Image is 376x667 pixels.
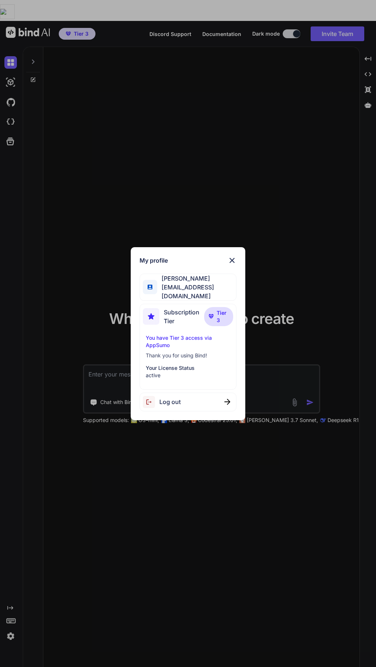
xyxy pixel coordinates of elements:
[157,274,236,283] span: [PERSON_NAME]
[164,308,204,325] span: Subscription Tier
[146,352,231,359] p: Thank you for using Bind!
[143,308,159,325] img: subscription
[159,397,181,406] span: Log out
[224,399,230,405] img: close
[157,283,236,300] span: [EMAIL_ADDRESS][DOMAIN_NAME]
[140,256,168,265] h1: My profile
[228,256,236,265] img: close
[146,334,231,349] p: You have Tier 3 access via AppSumo
[217,309,229,324] span: Tier 3
[146,364,231,372] p: Your License Status
[148,285,153,290] img: profile
[146,372,231,379] p: active
[143,396,159,408] img: logout
[209,314,214,318] img: premium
